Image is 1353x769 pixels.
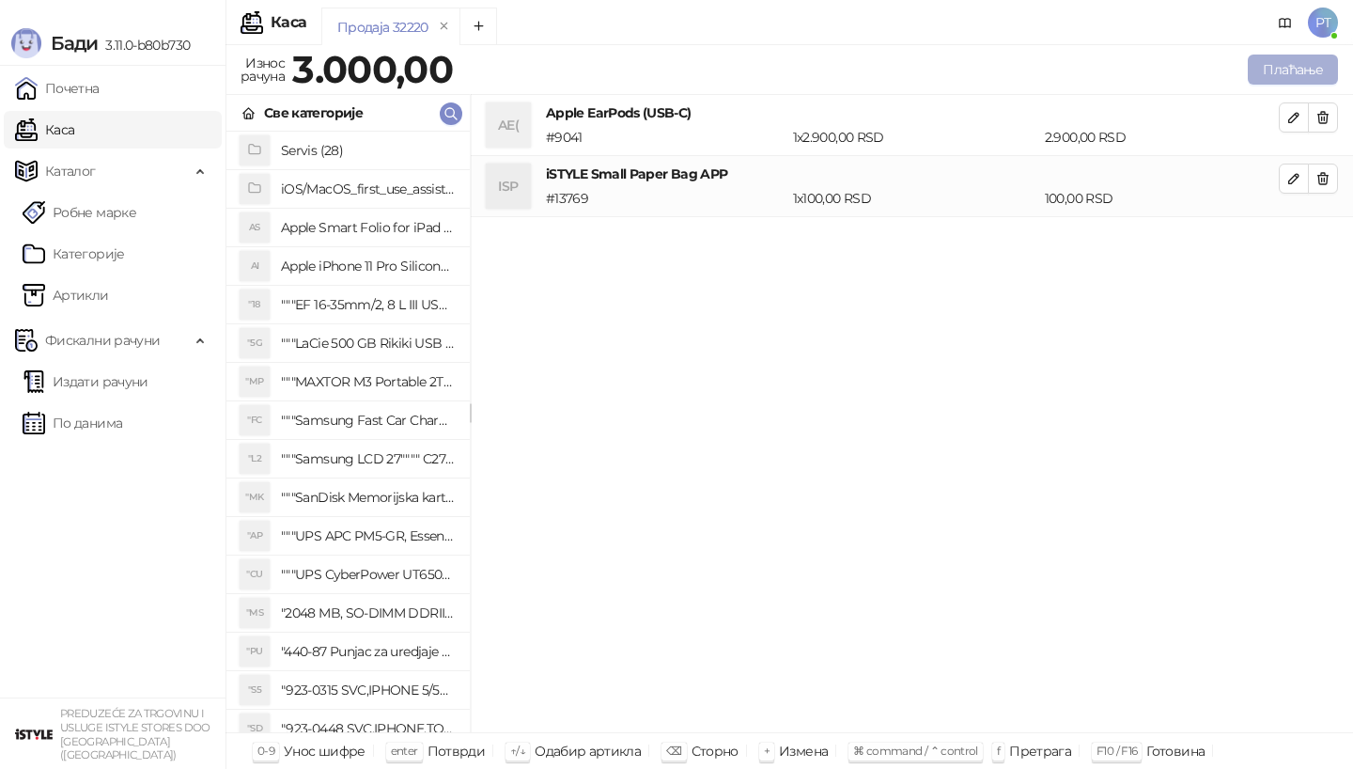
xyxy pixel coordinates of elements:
[764,744,770,758] span: +
[240,212,270,243] div: AS
[1041,127,1283,148] div: 2.900,00 RSD
[692,739,739,763] div: Сторно
[281,444,455,474] h4: """Samsung LCD 27"""" C27F390FHUXEN"""
[11,28,41,58] img: Logo
[23,235,125,273] a: Категорије
[51,32,98,55] span: Бади
[23,363,148,400] a: Издати рачуни
[666,744,681,758] span: ⌫
[271,15,306,30] div: Каса
[1009,739,1071,763] div: Претрага
[23,276,109,314] a: ArtikliАртикли
[226,132,470,732] div: grid
[15,70,100,107] a: Почетна
[1270,8,1300,38] a: Документација
[23,194,136,231] a: Робне марке
[542,127,789,148] div: # 9041
[281,636,455,667] h4: "440-87 Punjac za uredjaje sa micro USB portom 4/1, Stand."
[281,714,455,744] h4: "923-0448 SVC,IPHONE,TOURQUE DRIVER KIT .65KGF- CM Šrafciger "
[240,675,270,705] div: "S5
[281,212,455,243] h4: Apple Smart Folio for iPad mini (A17 Pro) - Sage
[281,405,455,435] h4: """Samsung Fast Car Charge Adapter, brzi auto punja_, boja crna"""
[240,367,270,397] div: "MP
[237,51,288,88] div: Износ рачуна
[337,17,428,38] div: Продаја 32220
[284,739,365,763] div: Унос шифре
[281,598,455,628] h4: "2048 MB, SO-DIMM DDRII, 667 MHz, Napajanje 1,8 0,1 V, Latencija CL5"
[240,521,270,551] div: "AP
[281,675,455,705] h4: "923-0315 SVC,IPHONE 5/5S BATTERY REMOVAL TRAY Držač za iPhone sa kojim se otvara display
[281,290,455,320] h4: """EF 16-35mm/2, 8 L III USM"""
[281,559,455,589] h4: """UPS CyberPower UT650EG, 650VA/360W , line-int., s_uko, desktop"""
[45,322,160,359] span: Фискални рачуни
[432,19,457,35] button: remove
[1096,744,1137,758] span: F10 / F16
[281,328,455,358] h4: """LaCie 500 GB Rikiki USB 3.0 / Ultra Compact & Resistant aluminum / USB 3.0 / 2.5"""""""
[486,102,531,148] div: AE(
[535,739,641,763] div: Одабир артикла
[779,739,828,763] div: Измена
[240,444,270,474] div: "L2
[240,714,270,744] div: "SD
[486,164,531,209] div: ISP
[546,164,1279,184] h4: iSTYLE Small Paper Bag APP
[15,715,53,753] img: 64x64-companyLogo-77b92cf4-9946-4f36-9751-bf7bb5fd2c7d.png
[510,744,525,758] span: ↑/↓
[281,367,455,397] h4: """MAXTOR M3 Portable 2TB 2.5"""" crni eksterni hard disk HX-M201TCB/GM"""
[281,482,455,512] h4: """SanDisk Memorijska kartica 256GB microSDXC sa SD adapterom SDSQXA1-256G-GN6MA - Extreme PLUS, ...
[45,152,96,190] span: Каталог
[1146,739,1205,763] div: Готовина
[997,744,1000,758] span: f
[23,404,122,442] a: По данима
[98,37,190,54] span: 3.11.0-b80b730
[281,135,455,165] h4: Servis (28)
[281,174,455,204] h4: iOS/MacOS_first_use_assistance (4)
[240,328,270,358] div: "5G
[459,8,497,45] button: Add tab
[292,46,453,92] strong: 3.000,00
[240,598,270,628] div: "MS
[1041,188,1283,209] div: 100,00 RSD
[257,744,274,758] span: 0-9
[789,127,1041,148] div: 1 x 2.900,00 RSD
[264,102,363,123] div: Све категорије
[60,707,210,761] small: PREDUZEĆE ZA TRGOVINU I USLUGE ISTYLE STORES DOO [GEOGRAPHIC_DATA] ([GEOGRAPHIC_DATA])
[1308,8,1338,38] span: PT
[281,521,455,551] h4: """UPS APC PM5-GR, Essential Surge Arrest,5 utic_nica"""
[789,188,1041,209] div: 1 x 100,00 RSD
[240,482,270,512] div: "MK
[240,290,270,320] div: "18
[281,251,455,281] h4: Apple iPhone 11 Pro Silicone Case - Black
[428,739,486,763] div: Потврди
[240,405,270,435] div: "FC
[240,636,270,667] div: "PU
[853,744,978,758] span: ⌘ command / ⌃ control
[542,188,789,209] div: # 13769
[240,251,270,281] div: AI
[15,111,74,149] a: Каса
[1248,55,1338,85] button: Плаћање
[240,559,270,589] div: "CU
[391,744,418,758] span: enter
[546,102,1279,123] h4: Apple EarPods (USB-C)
